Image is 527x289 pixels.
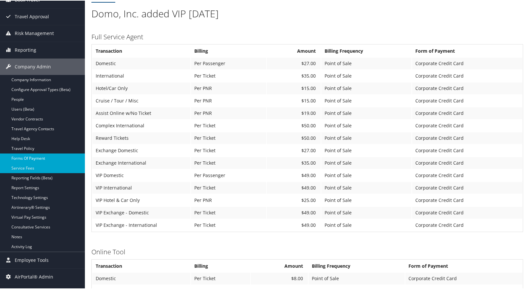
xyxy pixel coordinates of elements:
[91,32,523,41] h3: Full Service Agent
[321,181,412,193] td: Point of Sale
[405,260,522,271] th: Form of Payment
[191,144,266,156] td: Per Ticket
[92,82,190,94] td: Hotel/Car Only
[191,69,266,81] td: Per Ticket
[412,57,522,69] td: Corporate Credit Card
[267,181,320,193] td: $49.00
[267,194,320,206] td: $25.00
[92,194,190,206] td: VIP Hotel & Car Only
[321,82,412,94] td: Point of Sale
[191,107,266,118] td: Per PNR
[191,260,250,271] th: Billing
[267,156,320,168] td: $35.00
[321,144,412,156] td: Point of Sale
[191,132,266,143] td: Per Ticket
[267,119,320,131] td: $50.00
[412,144,522,156] td: Corporate Credit Card
[309,272,405,284] td: Point of Sale
[412,107,522,118] td: Corporate Credit Card
[15,251,49,268] span: Employee Tools
[92,181,190,193] td: VIP International
[92,260,190,271] th: Transaction
[91,6,523,20] h1: Domo, Inc. added VIP [DATE]
[191,194,266,206] td: Per PNR
[267,57,320,69] td: $27.00
[412,219,522,230] td: Corporate Credit Card
[251,272,308,284] td: $8.00
[191,219,266,230] td: Per Ticket
[412,94,522,106] td: Corporate Credit Card
[92,45,190,56] th: Transaction
[321,107,412,118] td: Point of Sale
[191,45,266,56] th: Billing
[321,132,412,143] td: Point of Sale
[267,107,320,118] td: $19.00
[412,132,522,143] td: Corporate Credit Card
[191,156,266,168] td: Per Ticket
[92,132,190,143] td: Reward Tickets
[92,219,190,230] td: VIP Exchange - International
[412,82,522,94] td: Corporate Credit Card
[92,272,190,284] td: Domestic
[92,206,190,218] td: VIP Exchange - Domestic
[191,181,266,193] td: Per Ticket
[267,45,320,56] th: Amount
[412,69,522,81] td: Corporate Credit Card
[15,8,49,24] span: Travel Approval
[405,272,522,284] td: Corporate Credit Card
[412,156,522,168] td: Corporate Credit Card
[191,169,266,181] td: Per Passenger
[92,69,190,81] td: International
[191,82,266,94] td: Per PNR
[15,25,54,41] span: Risk Management
[191,119,266,131] td: Per Ticket
[251,260,308,271] th: Amount
[191,57,266,69] td: Per Passenger
[191,206,266,218] td: Per Ticket
[91,247,523,256] h3: Online Tool
[92,169,190,181] td: VIP Domestic
[321,206,412,218] td: Point of Sale
[412,169,522,181] td: Corporate Credit Card
[267,169,320,181] td: $49.00
[191,272,250,284] td: Per Ticket
[321,169,412,181] td: Point of Sale
[15,41,36,58] span: Reporting
[267,94,320,106] td: $15.00
[191,94,266,106] td: Per PNR
[321,69,412,81] td: Point of Sale
[92,94,190,106] td: Cruise / Tour / Misc
[321,45,412,56] th: Billing Frequency
[15,58,51,74] span: Company Admin
[92,156,190,168] td: Exchange International
[267,206,320,218] td: $49.00
[267,82,320,94] td: $15.00
[267,69,320,81] td: $35.00
[92,144,190,156] td: Exchange Domestic
[321,194,412,206] td: Point of Sale
[309,260,405,271] th: Billing Frequency
[412,181,522,193] td: Corporate Credit Card
[321,119,412,131] td: Point of Sale
[321,219,412,230] td: Point of Sale
[92,119,190,131] td: Complex International
[412,119,522,131] td: Corporate Credit Card
[15,268,53,284] span: AirPortal® Admin
[412,194,522,206] td: Corporate Credit Card
[412,206,522,218] td: Corporate Credit Card
[92,107,190,118] td: Assist Online w/No Ticket
[321,94,412,106] td: Point of Sale
[267,132,320,143] td: $50.00
[267,144,320,156] td: $27.00
[412,45,522,56] th: Form of Payment
[321,156,412,168] td: Point of Sale
[92,57,190,69] td: Domestic
[321,57,412,69] td: Point of Sale
[267,219,320,230] td: $49.00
